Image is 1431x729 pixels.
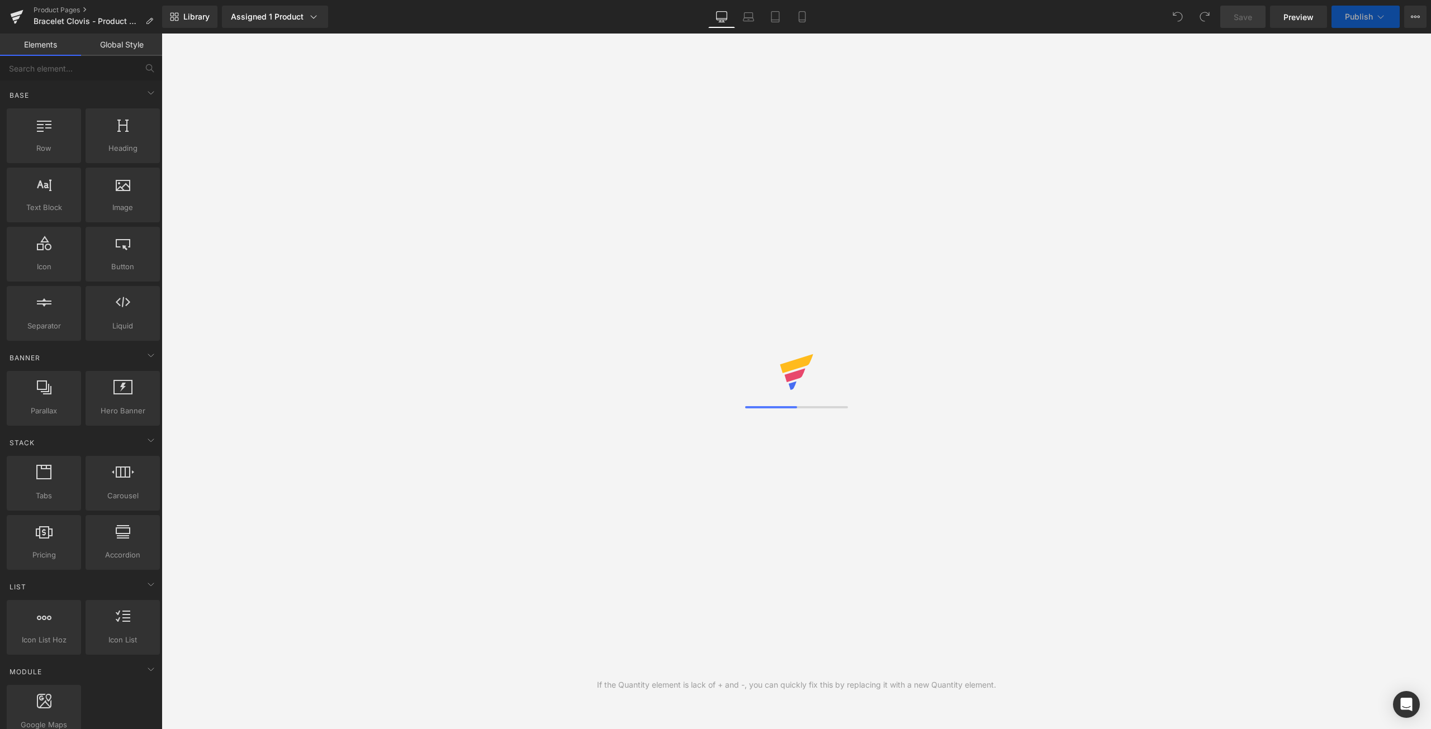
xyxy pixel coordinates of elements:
[89,549,157,561] span: Accordion
[735,6,762,28] a: Laptop
[89,320,157,332] span: Liquid
[10,549,78,561] span: Pricing
[10,634,78,646] span: Icon List Hoz
[10,320,78,332] span: Separator
[1393,691,1420,718] div: Open Intercom Messenger
[10,202,78,213] span: Text Block
[1270,6,1327,28] a: Preview
[1345,12,1373,21] span: Publish
[10,490,78,502] span: Tabs
[789,6,816,28] a: Mobile
[10,405,78,417] span: Parallax
[89,261,157,273] span: Button
[1332,6,1400,28] button: Publish
[1167,6,1189,28] button: Undo
[34,17,141,26] span: Bracelet Clovis - Product Page - 09-24
[762,6,789,28] a: Tablet
[8,90,30,101] span: Base
[183,12,210,22] span: Library
[8,582,27,592] span: List
[708,6,735,28] a: Desktop
[8,352,41,363] span: Banner
[81,34,162,56] a: Global Style
[89,634,157,646] span: Icon List
[89,142,157,154] span: Heading
[10,261,78,273] span: Icon
[34,6,162,15] a: Product Pages
[1404,6,1427,28] button: More
[1234,11,1252,23] span: Save
[162,6,217,28] a: New Library
[8,437,36,448] span: Stack
[1193,6,1216,28] button: Redo
[231,11,319,22] div: Assigned 1 Product
[8,666,43,677] span: Module
[1283,11,1314,23] span: Preview
[597,679,996,691] div: If the Quantity element is lack of + and -, you can quickly fix this by replacing it with a new Q...
[89,202,157,213] span: Image
[89,405,157,417] span: Hero Banner
[89,490,157,502] span: Carousel
[10,142,78,154] span: Row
